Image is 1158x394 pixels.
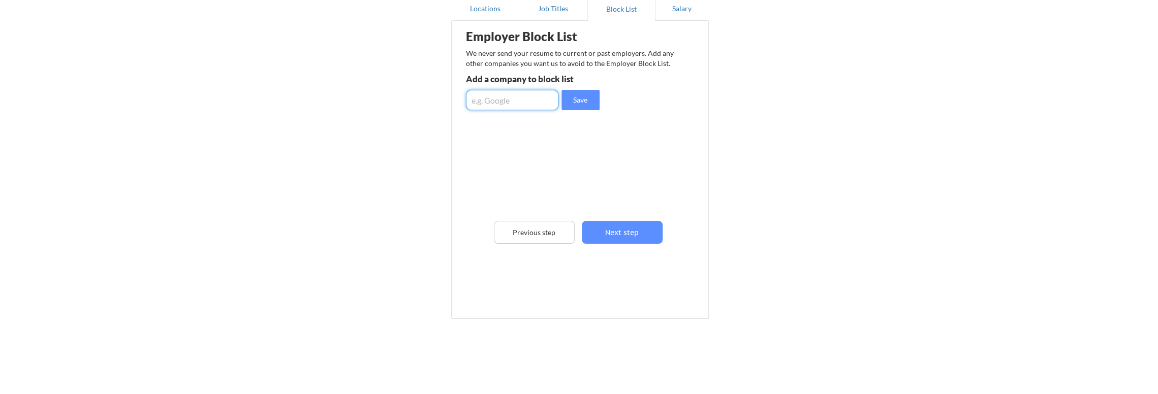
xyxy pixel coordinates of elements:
[582,221,663,244] button: Next step
[466,30,626,43] div: Employer Block List
[466,48,680,68] div: We never send your resume to current or past employers. Add any other companies you want us to av...
[466,75,615,83] div: Add a company to block list
[494,221,575,244] button: Previous step
[561,90,600,110] button: Save
[466,90,558,110] input: e.g. Google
